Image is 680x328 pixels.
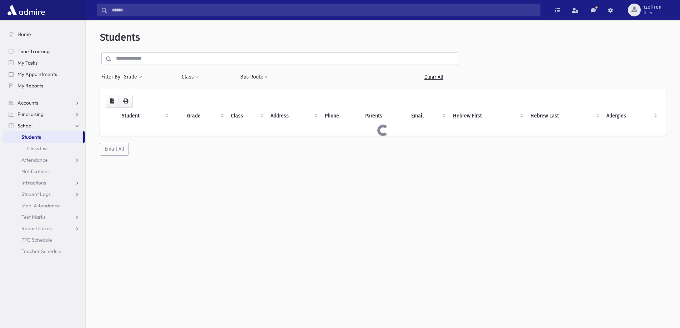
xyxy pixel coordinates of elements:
th: Phone [321,108,361,124]
span: Fundraising [17,111,44,117]
span: Attendance [21,157,48,163]
a: Report Cards [3,223,85,234]
span: Test Marks [21,214,46,220]
a: My Reports [3,80,85,91]
span: Time Tracking [17,48,50,55]
span: Student Logs [21,191,51,197]
span: My Appointments [17,71,57,77]
button: Class [181,71,199,84]
span: Report Cards [21,225,52,232]
a: Accounts [3,97,85,109]
a: PTC Schedule [3,234,85,246]
a: Notifications [3,166,85,177]
th: Allergies [602,108,660,124]
span: rzeffren [644,4,661,10]
th: Email [407,108,449,124]
span: Students [100,31,140,43]
th: Hebrew Last [526,108,603,124]
a: Home [3,29,85,40]
span: User [644,10,661,16]
th: Grade [183,108,226,124]
span: Infractions [21,180,46,186]
button: Grade [123,71,142,84]
input: Search [107,4,540,16]
a: My Appointments [3,69,85,80]
span: My Reports [17,82,43,89]
span: Meal Attendance [21,202,60,209]
a: School [3,120,85,131]
img: AdmirePro [6,3,47,17]
span: Accounts [17,100,38,106]
a: Fundraising [3,109,85,120]
a: Class List [3,143,85,154]
a: My Tasks [3,57,85,69]
a: Attendance [3,154,85,166]
a: Clear All [409,71,458,84]
span: Students [21,134,41,140]
span: Notifications [21,168,50,175]
th: Address [266,108,321,124]
a: Meal Attendance [3,200,85,211]
th: Class [227,108,267,124]
a: Students [3,131,83,143]
th: Hebrew First [449,108,526,124]
a: Student Logs [3,188,85,200]
th: Student [117,108,171,124]
span: Filter By [101,73,123,81]
a: Time Tracking [3,46,85,57]
button: Bus Route [240,71,269,84]
a: Teacher Schedule [3,246,85,257]
span: My Tasks [17,60,37,66]
button: Print [119,95,133,108]
span: Teacher Schedule [21,248,61,254]
span: PTC Schedule [21,237,52,243]
button: CSV [106,95,119,108]
a: Test Marks [3,211,85,223]
span: Home [17,31,31,37]
a: Infractions [3,177,85,188]
span: School [17,122,32,129]
th: Parents [361,108,407,124]
button: Email All [100,143,129,156]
